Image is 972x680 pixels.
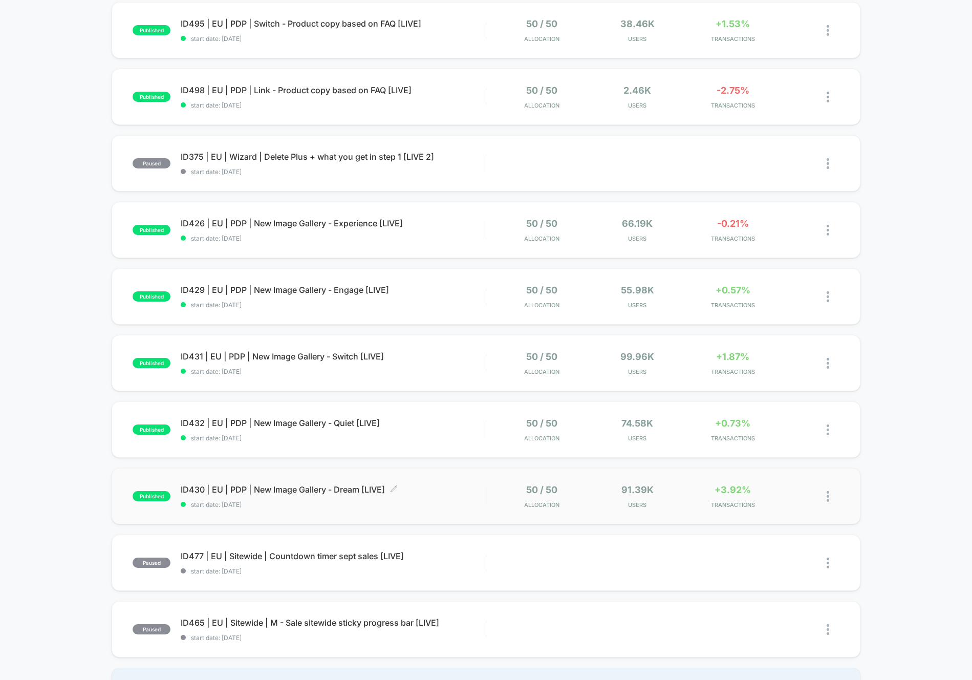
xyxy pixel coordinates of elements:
span: Allocation [524,235,559,242]
span: published [133,291,170,302]
span: start date: [DATE] [181,634,485,642]
span: ID426 | EU | PDP | New Image Gallery - Experience [LIVE] [181,218,485,228]
span: 50 / 50 [526,418,557,429]
span: Allocation [524,501,559,508]
span: ID432 | EU | PDP | New Image Gallery - Quiet [LIVE] [181,418,485,428]
span: TRANSACTIONS [687,235,778,242]
span: ID477 | EU | Sitewide | Countdown timer sept sales [LIVE] [181,551,485,561]
span: Users [592,302,683,309]
span: -2.75% [717,85,749,96]
span: +0.57% [716,285,750,295]
span: Users [592,35,683,42]
span: published [133,491,170,501]
span: start date: [DATE] [181,235,485,242]
span: Allocation [524,435,559,442]
span: Users [592,102,683,109]
span: +1.87% [716,351,749,362]
span: start date: [DATE] [181,434,485,442]
span: TRANSACTIONS [687,501,778,508]
span: -0.21% [717,218,749,229]
span: start date: [DATE] [181,368,485,375]
span: paused [133,158,170,168]
span: TRANSACTIONS [687,35,778,42]
span: start date: [DATE] [181,168,485,176]
span: +1.53% [716,18,750,29]
span: start date: [DATE] [181,35,485,42]
span: 99.96k [620,351,654,362]
span: ID430 | EU | PDP | New Image Gallery - Dream [LIVE] [181,484,485,495]
span: published [133,225,170,235]
span: 50 / 50 [526,85,557,96]
span: TRANSACTIONS [687,435,778,442]
span: published [133,25,170,35]
span: ID465 | EU | Sitewide | M - Sale sitewide sticky progress bar [LIVE] [181,618,485,628]
span: ID495 | EU | PDP | Switch - Product copy based on FAQ [LIVE] [181,18,485,29]
span: Allocation [524,35,559,42]
span: +0.73% [715,418,750,429]
span: TRANSACTIONS [687,368,778,375]
span: 50 / 50 [526,218,557,229]
img: close [827,158,829,169]
img: close [827,291,829,302]
span: 74.58k [621,418,653,429]
span: ID498 | EU | PDP | Link - Product copy based on FAQ [LIVE] [181,85,485,95]
img: close [827,92,829,102]
img: close [827,225,829,236]
span: Allocation [524,302,559,309]
img: close [827,358,829,369]
span: Users [592,235,683,242]
img: close [827,624,829,635]
span: TRANSACTIONS [687,102,778,109]
img: close [827,424,829,435]
span: start date: [DATE] [181,501,485,508]
span: Users [592,435,683,442]
span: start date: [DATE] [181,101,485,109]
img: close [827,491,829,502]
span: paused [133,558,170,568]
span: start date: [DATE] [181,301,485,309]
span: ID431 | EU | PDP | New Image Gallery - Switch [LIVE] [181,351,485,362]
span: +3.92% [715,484,751,495]
span: 50 / 50 [526,18,557,29]
span: published [133,358,170,368]
span: TRANSACTIONS [687,302,778,309]
span: Allocation [524,102,559,109]
span: Users [592,501,683,508]
span: published [133,92,170,102]
img: close [827,558,829,568]
span: 38.46k [620,18,655,29]
span: paused [133,624,170,634]
span: ID429 | EU | PDP | New Image Gallery - Engage [LIVE] [181,285,485,295]
span: 66.19k [622,218,653,229]
span: 91.39k [621,484,654,495]
span: 50 / 50 [526,285,557,295]
span: 2.46k [623,85,651,96]
span: 55.98k [621,285,654,295]
span: 50 / 50 [526,484,557,495]
span: ID375 | EU | Wizard | Delete Plus + what you get in step 1 [LIVE 2] [181,152,485,162]
span: published [133,424,170,435]
span: start date: [DATE] [181,567,485,575]
span: Users [592,368,683,375]
span: Allocation [524,368,559,375]
img: close [827,25,829,36]
span: 50 / 50 [526,351,557,362]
